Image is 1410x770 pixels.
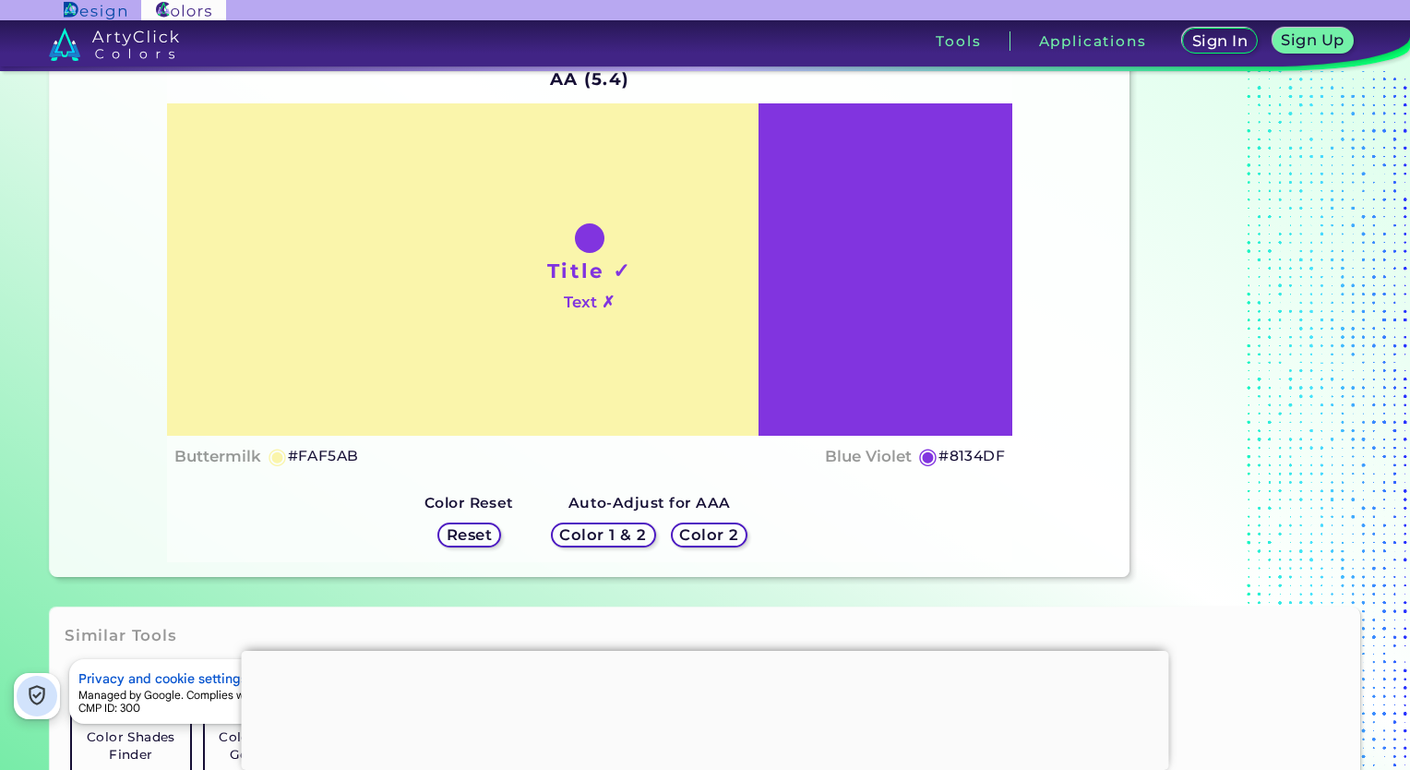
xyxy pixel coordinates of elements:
[1186,30,1254,54] a: Sign In
[825,443,912,470] h4: Blue Violet
[1039,34,1147,48] h3: Applications
[564,289,615,316] h4: Text ✗
[424,494,514,511] strong: Color Reset
[212,728,316,764] h5: Color Palette Generator
[64,2,125,19] img: ArtyClick Design logo
[49,28,179,61] img: logo_artyclick_colors_white.svg
[1276,30,1350,54] a: Sign Up
[918,445,938,467] h5: ◉
[682,528,736,542] h5: Color 2
[564,528,643,542] h5: Color 1 & 2
[936,34,981,48] h3: Tools
[242,651,1169,765] iframe: Advertisement
[268,445,288,467] h5: ◉
[174,443,261,470] h4: Buttermilk
[288,444,359,468] h5: #FAF5AB
[938,444,1005,468] h5: #8134DF
[448,528,490,542] h5: Reset
[1195,34,1246,48] h5: Sign In
[547,257,632,284] h1: Title ✓
[1285,33,1342,47] h5: Sign Up
[79,728,183,764] h5: Color Shades Finder
[568,494,731,511] strong: Auto-Adjust for AAA
[542,59,639,100] h2: AA (5.4)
